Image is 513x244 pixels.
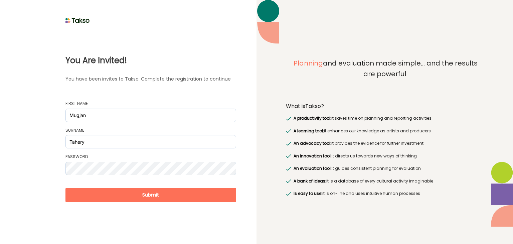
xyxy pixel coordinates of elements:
[286,129,291,133] img: greenRight
[286,154,291,158] img: greenRight
[65,188,236,202] button: Submit
[65,76,245,83] label: You have been invites to Takso. Complete the registration to continue
[294,178,326,184] span: A bank of ideas:
[286,58,484,94] label: and evaluation made simple... and the results are powerful
[292,153,417,159] label: it directs us towards new ways of thinking
[294,153,332,159] span: An innovation tool:
[286,167,291,171] img: greenRight
[65,54,245,67] label: You Are Invited!
[65,135,236,148] input: Enter your Surname
[292,140,423,147] label: it provides the evidence for further investment
[65,101,236,106] label: FIRST NAME
[286,103,324,110] label: What is
[292,190,420,197] label: it is on-line and uses intuitive human processes
[294,58,323,68] span: Planning
[65,154,236,159] label: PASSWORD
[294,115,331,121] span: A productivity tool:
[292,115,432,122] label: it saves time on planning and reporting activities
[286,179,291,183] img: greenRight
[286,142,291,146] img: greenRight
[65,128,236,133] label: SURNAME
[294,165,332,171] span: An evaluation tool:
[294,140,331,146] span: An advocacy tool:
[286,192,291,196] img: greenRight
[294,128,324,134] span: A learning tool:
[286,117,291,121] img: greenRight
[292,178,433,185] label: it is a database of every cultural activity imaginable
[294,191,322,196] span: Is easy to use:
[65,15,90,25] img: taksoLoginLogo
[305,102,324,110] span: Takso?
[292,128,431,134] label: it enhances our knowledge as artists and producers
[292,165,421,172] label: it guides consistent planning for evaluation
[65,109,236,122] input: Enter your first name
